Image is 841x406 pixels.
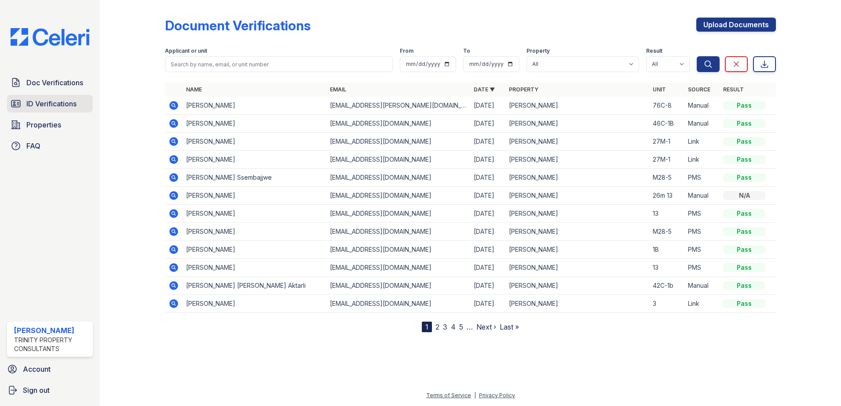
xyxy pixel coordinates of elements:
[183,97,326,115] td: [PERSON_NAME]
[7,74,93,91] a: Doc Verifications
[326,241,470,259] td: [EMAIL_ADDRESS][DOMAIN_NAME]
[326,169,470,187] td: [EMAIL_ADDRESS][DOMAIN_NAME]
[684,187,720,205] td: Manual
[723,227,765,236] div: Pass
[723,173,765,182] div: Pass
[474,392,476,399] div: |
[505,295,649,313] td: [PERSON_NAME]
[470,115,505,133] td: [DATE]
[26,98,77,109] span: ID Verifications
[684,295,720,313] td: Link
[7,95,93,112] a: ID Verifications
[183,223,326,241] td: [PERSON_NAME]
[326,97,470,115] td: [EMAIL_ADDRESS][PERSON_NAME][DOMAIN_NAME]
[723,209,765,218] div: Pass
[505,133,649,151] td: [PERSON_NAME]
[7,116,93,134] a: Properties
[649,187,684,205] td: 26m 13
[7,137,93,155] a: FAQ
[23,364,51,374] span: Account
[330,86,346,93] a: Email
[479,392,515,399] a: Privacy Policy
[505,151,649,169] td: [PERSON_NAME]
[4,360,96,378] a: Account
[723,299,765,308] div: Pass
[646,47,662,54] label: Result
[470,133,505,151] td: [DATE]
[183,115,326,133] td: [PERSON_NAME]
[23,385,50,395] span: Sign out
[326,205,470,223] td: [EMAIL_ADDRESS][DOMAIN_NAME]
[26,120,61,130] span: Properties
[684,223,720,241] td: PMS
[649,295,684,313] td: 3
[470,187,505,205] td: [DATE]
[653,86,666,93] a: Unit
[723,137,765,146] div: Pass
[435,323,439,331] a: 2
[723,101,765,110] div: Pass
[649,169,684,187] td: M28-5
[459,323,463,331] a: 5
[165,56,393,72] input: Search by name, email, or unit number
[326,295,470,313] td: [EMAIL_ADDRESS][DOMAIN_NAME]
[26,77,83,88] span: Doc Verifications
[649,151,684,169] td: 27M-1
[723,245,765,254] div: Pass
[326,151,470,169] td: [EMAIL_ADDRESS][DOMAIN_NAME]
[14,336,89,353] div: Trinity Property Consultants
[505,223,649,241] td: [PERSON_NAME]
[183,259,326,277] td: [PERSON_NAME]
[467,322,473,332] span: …
[476,323,496,331] a: Next ›
[463,47,470,54] label: To
[649,133,684,151] td: 27M-1
[183,241,326,259] td: [PERSON_NAME]
[470,97,505,115] td: [DATE]
[470,205,505,223] td: [DATE]
[723,155,765,164] div: Pass
[684,205,720,223] td: PMS
[470,169,505,187] td: [DATE]
[326,223,470,241] td: [EMAIL_ADDRESS][DOMAIN_NAME]
[451,323,456,331] a: 4
[4,28,96,46] img: CE_Logo_Blue-a8612792a0a2168367f1c8372b55b34899dd931a85d93a1a3d3e32e68fde9ad4.png
[649,115,684,133] td: 46C-1B
[183,187,326,205] td: [PERSON_NAME]
[684,133,720,151] td: Link
[505,205,649,223] td: [PERSON_NAME]
[509,86,538,93] a: Property
[684,277,720,295] td: Manual
[4,381,96,399] a: Sign out
[443,323,447,331] a: 3
[649,277,684,295] td: 42C-1b
[470,223,505,241] td: [DATE]
[183,151,326,169] td: [PERSON_NAME]
[474,86,495,93] a: Date ▼
[183,295,326,313] td: [PERSON_NAME]
[470,259,505,277] td: [DATE]
[688,86,710,93] a: Source
[505,241,649,259] td: [PERSON_NAME]
[696,18,776,32] a: Upload Documents
[326,133,470,151] td: [EMAIL_ADDRESS][DOMAIN_NAME]
[505,187,649,205] td: [PERSON_NAME]
[723,86,744,93] a: Result
[426,392,471,399] a: Terms of Service
[14,325,89,336] div: [PERSON_NAME]
[505,169,649,187] td: [PERSON_NAME]
[684,151,720,169] td: Link
[505,277,649,295] td: [PERSON_NAME]
[723,281,765,290] div: Pass
[649,205,684,223] td: 13
[400,47,413,54] label: From
[183,205,326,223] td: [PERSON_NAME]
[684,259,720,277] td: PMS
[649,97,684,115] td: 76C-8
[326,259,470,277] td: [EMAIL_ADDRESS][DOMAIN_NAME]
[723,191,765,200] div: N/A
[505,259,649,277] td: [PERSON_NAME]
[186,86,202,93] a: Name
[165,18,311,33] div: Document Verifications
